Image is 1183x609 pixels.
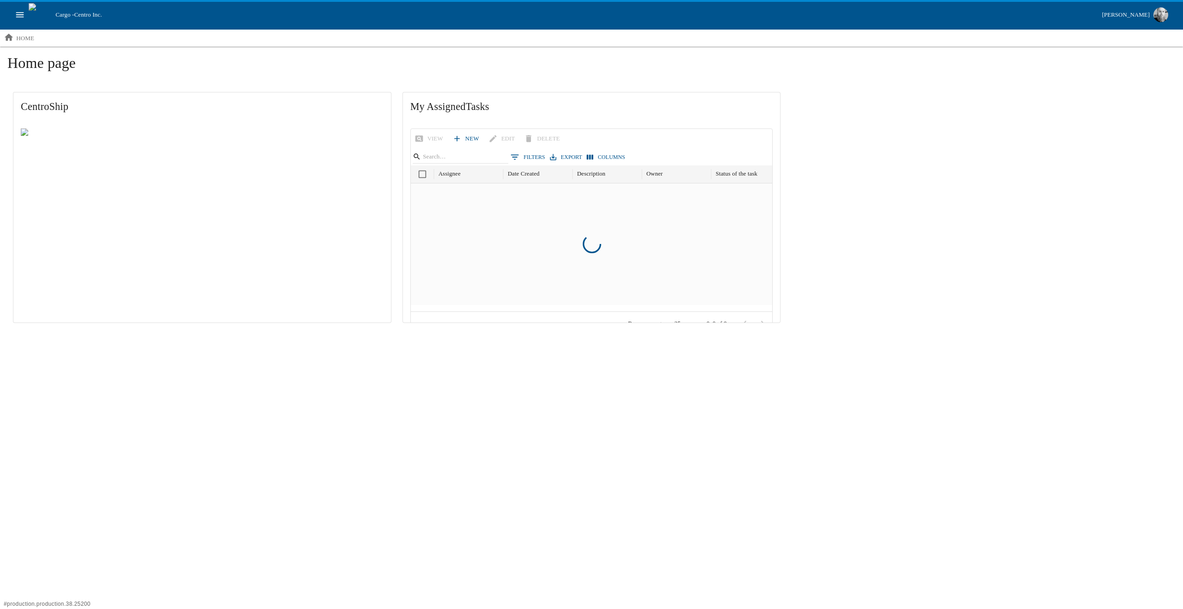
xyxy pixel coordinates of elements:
[646,171,663,177] div: Owner
[548,151,585,164] button: Export
[439,171,461,177] div: Assignee
[16,34,34,43] p: home
[508,150,548,164] button: Show filters
[7,54,1176,79] h1: Home page
[1102,10,1150,20] div: [PERSON_NAME]
[410,100,773,114] span: My Assigned
[508,171,540,177] div: Date Created
[52,10,1098,19] div: Cargo -
[21,128,67,140] img: Centro ship
[29,3,52,26] img: cargo logo
[716,171,758,177] div: Status of the task
[1098,5,1172,25] button: [PERSON_NAME]
[413,150,508,165] div: Search
[451,131,483,147] a: New
[21,100,384,114] span: CentroShip
[707,319,727,328] p: 0–0 of 0
[577,171,605,177] div: Description
[585,151,628,164] button: Select columns
[628,319,666,328] p: Rows per page:
[465,101,489,112] span: Tasks
[1153,7,1168,22] img: Profile image
[74,11,102,18] span: Centro Inc.
[670,317,692,330] div: 25
[11,6,29,24] button: open drawer
[423,151,495,164] input: Search…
